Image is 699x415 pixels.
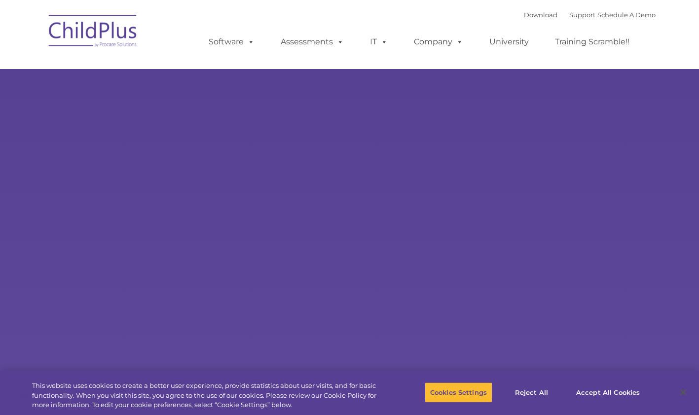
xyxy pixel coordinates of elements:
a: Company [404,32,473,52]
a: Assessments [271,32,354,52]
font: | [524,11,656,19]
div: This website uses cookies to create a better user experience, provide statistics about user visit... [32,381,384,410]
a: Support [569,11,595,19]
a: Download [524,11,557,19]
button: Cookies Settings [425,382,492,403]
a: Schedule A Demo [597,11,656,19]
a: Training Scramble!! [545,32,639,52]
button: Close [672,381,694,403]
a: University [479,32,539,52]
a: Software [199,32,264,52]
button: Accept All Cookies [571,382,645,403]
img: ChildPlus by Procare Solutions [44,8,143,57]
a: IT [360,32,398,52]
button: Reject All [501,382,562,403]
